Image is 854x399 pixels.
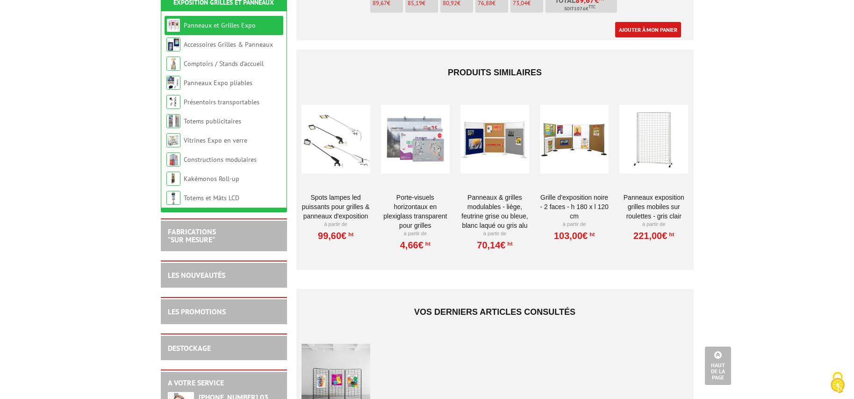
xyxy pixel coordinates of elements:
a: DESTOCKAGE [168,343,211,353]
p: À partir de [619,221,688,228]
a: Comptoirs / Stands d'accueil [184,59,264,68]
a: Panneaux et Grilles Expo [184,21,256,29]
img: Comptoirs / Stands d'accueil [166,57,180,71]
img: Panneaux et Grilles Expo [166,18,180,32]
a: SPOTS LAMPES LED PUISSANTS POUR GRILLES & PANNEAUX d'exposition [301,193,370,221]
img: Kakémonos Roll-up [166,172,180,186]
img: Vitrines Expo en verre [166,133,180,147]
a: Porte-visuels horizontaux en plexiglass transparent pour grilles [381,193,450,230]
sup: HT [588,231,595,238]
a: Panneaux Expo pliables [184,79,252,87]
sup: HT [667,231,674,238]
a: 103,00€HT [554,233,595,239]
a: 99,60€HT [318,233,353,239]
a: Kakémonos Roll-up [184,174,239,183]
p: À partir de [460,230,529,238]
p: À partir de [301,221,370,228]
sup: HT [423,240,431,247]
img: Totems publicitaires [166,114,180,128]
span: Produits similaires [448,68,542,77]
sup: HT [346,231,353,238]
button: Cookies (fenêtre modale) [821,367,854,399]
a: 70,14€HT [477,242,512,248]
h2: A votre service [168,379,280,387]
img: Totems et Mâts LCD [166,191,180,205]
a: Constructions modulaires [184,155,257,164]
sup: TTC [588,4,596,9]
a: Grille d'exposition noire - 2 faces - H 180 x L 120 cm [540,193,609,221]
img: Cookies (fenêtre modale) [826,371,849,394]
a: Accessoires Grilles & Panneaux [184,40,273,49]
a: Présentoirs transportables [184,98,259,106]
a: 4,66€HT [400,242,431,248]
a: Ajouter à mon panier [615,22,681,37]
a: Totems et Mâts LCD [184,194,239,202]
span: Soit € [564,5,596,13]
a: Panneaux & Grilles modulables - liège, feutrine grise ou bleue, blanc laqué ou gris alu [460,193,529,230]
p: À partir de [381,230,450,238]
a: Vitrines Expo en verre [184,136,247,145]
a: Totems publicitaires [184,117,241,125]
p: À partir de [540,221,609,228]
a: LES PROMOTIONS [168,307,226,316]
span: Vos derniers articles consultés [414,307,575,317]
a: FABRICATIONS"Sur Mesure" [168,227,216,245]
a: LES NOUVEAUTÉS [168,270,225,280]
a: 221,00€HT [633,233,674,239]
img: Constructions modulaires [166,152,180,167]
a: Panneaux Exposition Grilles mobiles sur roulettes - gris clair [619,193,688,221]
img: Panneaux Expo pliables [166,76,180,90]
img: Présentoirs transportables [166,95,180,109]
span: 107.6 [574,5,586,13]
img: Accessoires Grilles & Panneaux [166,37,180,51]
a: Haut de la page [705,347,731,385]
sup: HT [506,240,513,247]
